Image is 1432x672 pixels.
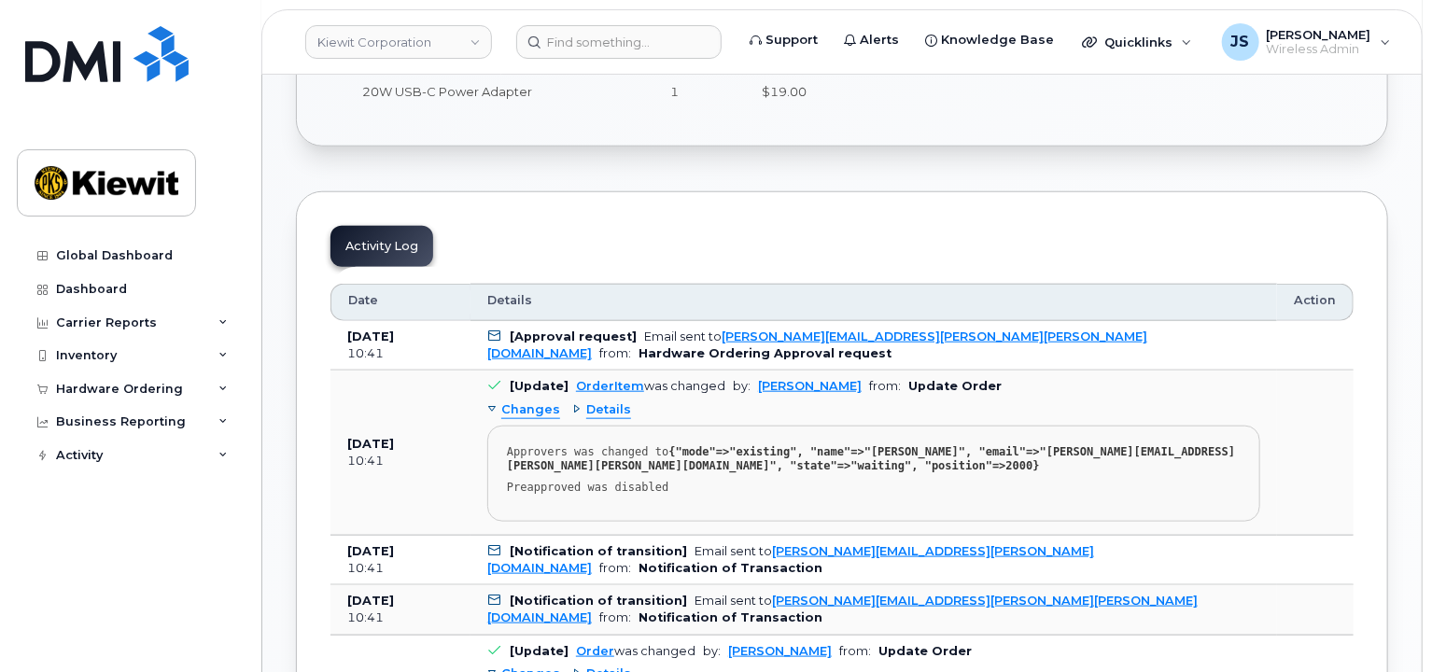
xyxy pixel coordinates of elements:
[347,453,454,469] div: 10:41
[516,25,722,59] input: Find something...
[908,379,1002,393] b: Update Order
[347,594,394,608] b: [DATE]
[487,329,1147,360] div: Email sent to
[487,544,1094,575] div: Email sent to
[507,445,1235,472] strong: {"mode"=>"existing", "name"=>"[PERSON_NAME]", "email"=>"[PERSON_NAME][EMAIL_ADDRESS][PERSON_NAME]...
[510,594,687,608] b: [Notification of transition]
[1267,42,1371,57] span: Wireless Admin
[941,31,1054,49] span: Knowledge Base
[599,610,631,624] span: from:
[703,644,721,658] span: by:
[507,445,1241,473] div: Approvers was changed to
[347,437,394,451] b: [DATE]
[1267,27,1371,42] span: [PERSON_NAME]
[765,31,818,49] span: Support
[599,346,631,360] span: from:
[839,644,871,658] span: from:
[507,481,1241,495] div: Preapproved was disabled
[1069,23,1205,61] div: Quicklinks
[501,401,560,419] span: Changes
[347,544,394,558] b: [DATE]
[831,21,912,59] a: Alerts
[653,71,745,112] td: 1
[347,609,454,626] div: 10:41
[576,379,725,393] div: was changed
[487,292,532,309] span: Details
[869,379,901,393] span: from:
[510,544,687,558] b: [Notification of transition]
[728,644,832,658] a: [PERSON_NAME]
[347,345,454,362] div: 10:41
[639,561,822,575] b: Notification of Transaction
[345,71,653,112] td: 20W USB-C Power Adapter
[510,379,569,393] b: [Update]
[878,644,972,658] b: Update Order
[860,31,899,49] span: Alerts
[758,379,862,393] a: [PERSON_NAME]
[576,379,644,393] a: OrderItem
[733,379,751,393] span: by:
[639,610,822,624] b: Notification of Transaction
[347,560,454,577] div: 10:41
[510,644,569,658] b: [Update]
[1209,23,1404,61] div: Jesse Sueper
[487,594,1198,624] a: [PERSON_NAME][EMAIL_ADDRESS][PERSON_NAME][PERSON_NAME][DOMAIN_NAME]
[347,329,394,343] b: [DATE]
[745,71,827,112] td: $19.00
[510,329,637,343] b: [Approval request]
[487,594,1198,624] div: Email sent to
[487,544,1094,575] a: [PERSON_NAME][EMAIL_ADDRESS][PERSON_NAME][DOMAIN_NAME]
[639,346,891,360] b: Hardware Ordering Approval request
[576,644,614,658] a: Order
[586,401,631,419] span: Details
[912,21,1067,59] a: Knowledge Base
[1277,284,1354,321] th: Action
[348,292,378,309] span: Date
[487,329,1147,360] a: [PERSON_NAME][EMAIL_ADDRESS][PERSON_NAME][PERSON_NAME][DOMAIN_NAME]
[1231,31,1250,53] span: JS
[576,644,695,658] div: was changed
[1351,591,1418,658] iframe: Messenger Launcher
[599,561,631,575] span: from:
[305,25,492,59] a: Kiewit Corporation
[737,21,831,59] a: Support
[1104,35,1172,49] span: Quicklinks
